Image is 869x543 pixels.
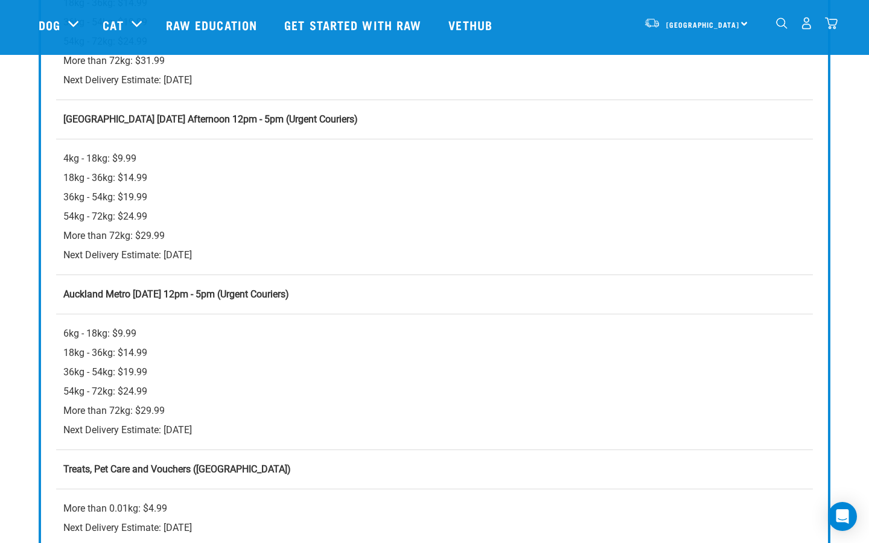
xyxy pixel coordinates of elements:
span: [GEOGRAPHIC_DATA] [666,22,739,27]
div: Next Delivery Estimate: [DATE] [63,499,806,538]
p: More than 72kg: $29.99 [63,401,806,421]
img: home-icon@2x.png [825,17,838,30]
img: user.png [800,17,813,30]
a: Dog [39,16,60,34]
a: Get started with Raw [272,1,436,49]
p: 6kg - 18kg: $9.99 [63,324,806,343]
div: Open Intercom Messenger [828,502,857,531]
p: 36kg - 54kg: $19.99 [63,188,806,207]
div: Next Delivery Estimate: [DATE] [63,149,806,265]
p: 18kg - 36kg: $14.99 [63,343,806,363]
strong: [GEOGRAPHIC_DATA] [DATE] Afternoon 12pm - 5pm (Urgent Couriers) [63,113,358,125]
p: 54kg - 72kg: $24.99 [63,207,806,226]
p: More than 0.01kg: $4.99 [63,499,806,518]
img: home-icon-1@2x.png [776,17,788,29]
p: More than 72kg: $29.99 [63,226,806,246]
p: 36kg - 54kg: $19.99 [63,363,806,382]
strong: Auckland Metro [DATE] 12pm - 5pm (Urgent Couriers) [63,288,289,300]
p: 18kg - 36kg: $14.99 [63,168,806,188]
p: 54kg - 72kg: $24.99 [63,382,806,401]
a: Vethub [436,1,508,49]
p: More than 72kg: $31.99 [63,51,806,71]
div: Next Delivery Estimate: [DATE] [63,324,806,440]
a: Cat [103,16,123,34]
img: van-moving.png [644,17,660,28]
p: 4kg - 18kg: $9.99 [63,149,806,168]
a: Raw Education [154,1,272,49]
strong: Treats, Pet Care and Vouchers ([GEOGRAPHIC_DATA]) [63,463,291,475]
